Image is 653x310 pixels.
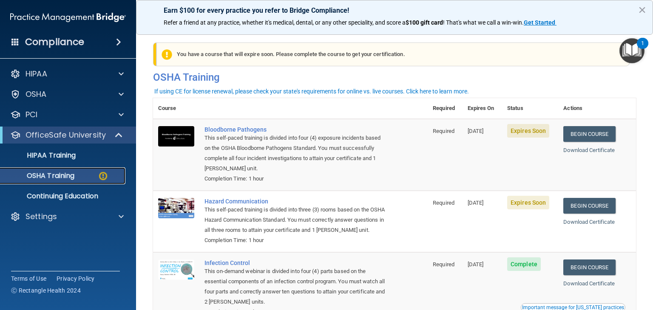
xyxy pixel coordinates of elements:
[156,42,630,66] div: You have a course that will expire soon. Please complete the course to get your certification.
[641,43,644,54] div: 1
[164,6,625,14] p: Earn $100 for every practice you refer to Bridge Compliance!
[204,126,385,133] a: Bloodborne Pathogens
[204,266,385,307] div: This on-demand webinar is divided into four (4) parts based on the essential components of an inf...
[153,87,470,96] button: If using CE for license renewal, please check your state's requirements for online vs. live cours...
[10,110,124,120] a: PCI
[406,19,443,26] strong: $100 gift card
[563,198,615,214] a: Begin Course
[204,259,385,266] a: Infection Control
[26,69,47,79] p: HIPAA
[162,49,172,60] img: exclamation-circle-solid-warning.7ed2984d.png
[443,19,524,26] span: ! That's what we call a win-win.
[433,261,454,268] span: Required
[468,200,484,206] span: [DATE]
[153,71,636,83] h4: OSHA Training
[154,88,469,94] div: If using CE for license renewal, please check your state's requirements for online vs. live cours...
[563,147,615,153] a: Download Certificate
[10,89,124,99] a: OSHA
[468,261,484,268] span: [DATE]
[6,151,76,160] p: HIPAA Training
[26,110,37,120] p: PCI
[524,19,556,26] a: Get Started
[204,133,385,174] div: This self-paced training is divided into four (4) exposure incidents based on the OSHA Bloodborne...
[524,19,555,26] strong: Get Started
[6,192,122,200] p: Continuing Education
[204,205,385,235] div: This self-paced training is divided into three (3) rooms based on the OSHA Hazard Communication S...
[11,274,46,283] a: Terms of Use
[98,171,108,181] img: warning-circle.0cc9ac19.png
[25,36,84,48] h4: Compliance
[506,254,643,288] iframe: Drift Widget Chat Controller
[153,98,199,119] th: Course
[26,211,57,222] p: Settings
[10,9,126,26] img: PMB logo
[563,219,615,225] a: Download Certificate
[10,130,123,140] a: OfficeSafe University
[638,3,646,17] button: Close
[463,98,502,119] th: Expires On
[10,69,124,79] a: HIPAA
[6,172,74,180] p: OSHA Training
[428,98,462,119] th: Required
[433,128,454,134] span: Required
[26,89,47,99] p: OSHA
[57,274,95,283] a: Privacy Policy
[558,98,636,119] th: Actions
[26,130,106,140] p: OfficeSafe University
[204,198,385,205] a: Hazard Communication
[204,174,385,184] div: Completion Time: 1 hour
[433,200,454,206] span: Required
[468,128,484,134] span: [DATE]
[11,286,81,295] span: Ⓒ Rectangle Health 2024
[10,211,124,222] a: Settings
[164,19,406,26] span: Refer a friend at any practice, whether it's medical, dental, or any other speciality, and score a
[522,305,624,310] div: Important message for [US_STATE] practices
[507,124,549,138] span: Expires Soon
[563,126,615,142] a: Begin Course
[619,38,644,63] button: Open Resource Center, 1 new notification
[507,196,549,209] span: Expires Soon
[204,235,385,245] div: Completion Time: 1 hour
[502,98,558,119] th: Status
